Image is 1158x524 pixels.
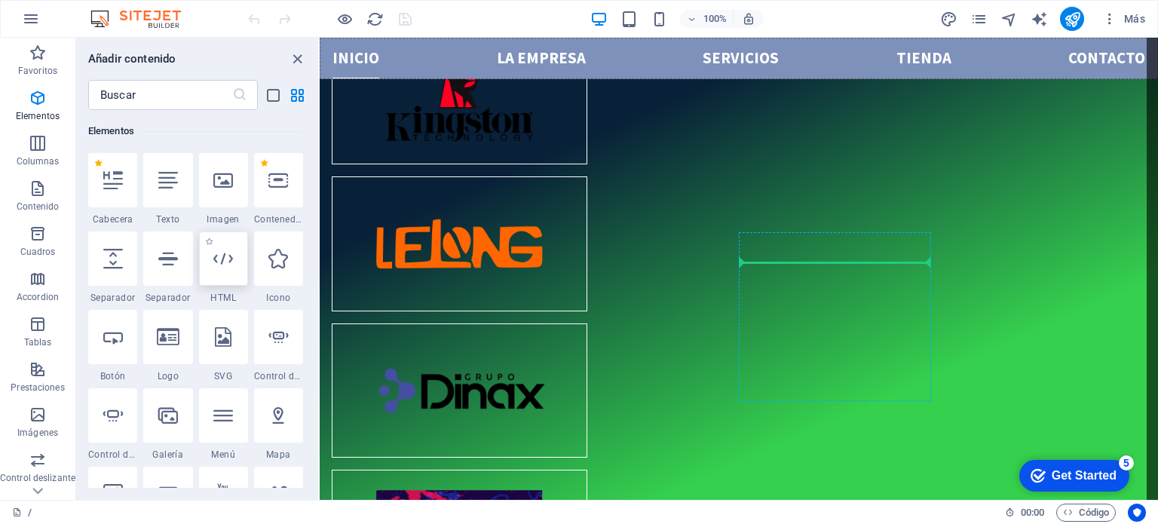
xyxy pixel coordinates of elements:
a: Haz clic para cancelar la selección y doble clic para abrir páginas [12,504,32,522]
button: design [939,10,957,28]
button: pages [970,10,988,28]
span: Icono [254,292,303,304]
div: Botón [88,310,137,382]
i: Volver a cargar página [366,11,384,28]
button: list-view [264,86,282,104]
div: Logo [143,310,192,382]
span: Menú [199,449,248,461]
p: Contenido [17,201,60,213]
div: Control deslizante [88,388,137,461]
span: SVG [199,370,248,382]
span: Logo [143,370,192,382]
button: grid-view [288,86,306,104]
div: Imagen [199,153,248,225]
div: 5 [112,3,127,18]
span: Control deslizante de imágenes [254,370,303,382]
img: Editor Logo [87,10,200,28]
div: Cabecera [88,153,137,225]
i: Navegador [1000,11,1018,28]
span: Botón [88,370,137,382]
h6: Tiempo de la sesión [1005,504,1045,522]
div: Texto [143,153,192,225]
div: Contenedor [254,153,303,225]
i: Al redimensionar, ajustar el nivel de zoom automáticamente para ajustarse al dispositivo elegido. [742,12,755,26]
span: Eliminar de favoritos [94,159,103,167]
button: Usercentrics [1128,504,1146,522]
span: Mapa [254,449,303,461]
input: Buscar [88,80,232,110]
p: Elementos [16,110,60,122]
span: Añadir a favoritos [205,237,213,246]
div: Icono [254,231,303,304]
span: Galería [143,449,192,461]
button: reload [366,10,384,28]
button: publish [1060,7,1084,31]
span: Código [1063,504,1109,522]
div: Mapa [254,388,303,461]
button: close panel [288,50,306,68]
button: Código [1056,504,1116,522]
button: Más [1096,7,1151,31]
i: AI Writer [1031,11,1048,28]
p: Tablas [24,336,52,348]
span: Texto [143,213,192,225]
div: SVG [199,310,248,382]
button: 100% [680,10,734,28]
div: Galería [143,388,192,461]
p: Columnas [17,155,60,167]
span: HTML [199,292,248,304]
div: Get Started 5 items remaining, 0% complete [12,8,122,39]
span: Control deslizante [88,449,137,461]
button: text_generator [1030,10,1048,28]
p: Accordion [17,291,59,303]
h6: Elementos [88,122,303,140]
div: Separador [88,231,137,304]
span: Contenedor [254,213,303,225]
span: Separador [143,292,192,304]
button: navigator [1000,10,1018,28]
span: Separador [88,292,137,304]
p: Prestaciones [11,382,64,394]
p: Imágenes [17,427,58,439]
span: Imagen [199,213,248,225]
i: Diseño (Ctrl+Alt+Y) [940,11,957,28]
span: Eliminar de favoritos [260,159,268,167]
div: HTML [199,231,248,304]
div: Separador [143,231,192,304]
p: Favoritos [18,65,57,77]
div: Menú [199,388,248,461]
span: Más [1102,11,1145,26]
div: Control deslizante de imágenes [254,310,303,382]
p: Cuadros [20,246,56,258]
button: Haz clic para salir del modo de previsualización y seguir editando [335,10,354,28]
span: : [1031,507,1034,518]
div: Get Started [44,17,109,30]
span: Cabecera [88,213,137,225]
h6: 100% [703,10,727,28]
span: 00 00 [1021,504,1044,522]
i: Páginas (Ctrl+Alt+S) [970,11,988,28]
h6: Añadir contenido [88,50,176,68]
